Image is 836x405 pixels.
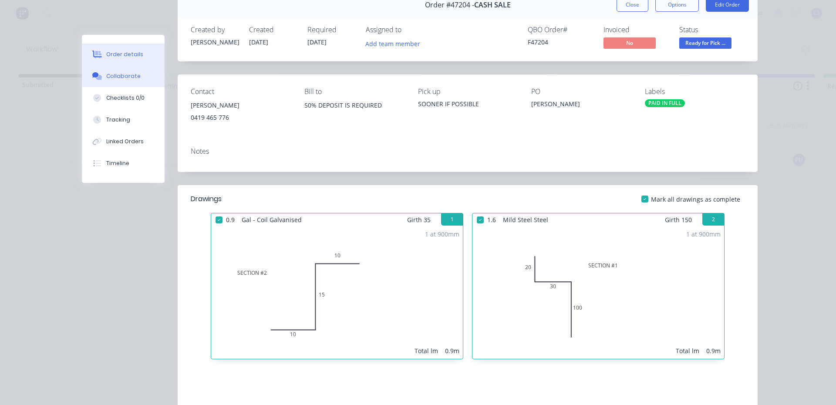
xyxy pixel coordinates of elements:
[645,99,685,107] div: PAID IN FULL
[191,88,290,96] div: Contact
[82,65,165,87] button: Collaborate
[686,229,721,239] div: 1 at 900mm
[528,37,593,47] div: F47204
[474,1,511,9] span: CASH SALE
[106,94,145,102] div: Checklists 0/0
[307,26,355,34] div: Required
[665,213,692,226] span: Girth 150
[645,88,745,96] div: Labels
[304,99,404,111] div: 50% DEPOSIT IS REQUIRED
[366,37,425,49] button: Add team member
[191,194,222,204] div: Drawings
[82,131,165,152] button: Linked Orders
[238,213,305,226] span: Gal - Coil Galvanised
[531,88,631,96] div: PO
[407,213,431,226] span: Girth 35
[679,37,731,48] span: Ready for Pick ...
[106,72,141,80] div: Collaborate
[191,37,239,47] div: [PERSON_NAME]
[191,111,290,124] div: 0419 465 776
[82,152,165,174] button: Timeline
[603,26,669,34] div: Invoiced
[445,346,459,355] div: 0.9m
[472,226,724,359] div: SECTION #120301001 at 900mmTotal lm0.9m
[651,195,740,204] span: Mark all drawings as complete
[106,159,129,167] div: Timeline
[82,44,165,65] button: Order details
[222,213,238,226] span: 0.9
[528,26,593,34] div: QBO Order #
[82,87,165,109] button: Checklists 0/0
[191,26,239,34] div: Created by
[366,26,453,34] div: Assigned to
[702,213,724,226] button: 2
[211,226,463,359] div: SECTION #21015101 at 900mmTotal lm0.9m
[304,88,404,96] div: Bill to
[425,1,474,9] span: Order #47204 -
[706,346,721,355] div: 0.9m
[191,99,290,111] div: [PERSON_NAME]
[106,116,130,124] div: Tracking
[499,213,552,226] span: Mild Steel Steel
[676,346,699,355] div: Total lm
[249,26,297,34] div: Created
[484,213,499,226] span: 1.6
[603,37,656,48] span: No
[679,26,745,34] div: Status
[106,138,144,145] div: Linked Orders
[415,346,438,355] div: Total lm
[82,109,165,131] button: Tracking
[191,99,290,127] div: [PERSON_NAME]0419 465 776
[679,37,731,51] button: Ready for Pick ...
[441,213,463,226] button: 1
[191,147,745,155] div: Notes
[425,229,459,239] div: 1 at 900mm
[531,99,631,111] div: [PERSON_NAME]
[304,99,404,127] div: 50% DEPOSIT IS REQUIRED
[418,88,518,96] div: Pick up
[106,51,143,58] div: Order details
[361,37,425,49] button: Add team member
[249,38,268,46] span: [DATE]
[307,38,327,46] span: [DATE]
[418,99,518,108] div: SOONER IF POSSIBLE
